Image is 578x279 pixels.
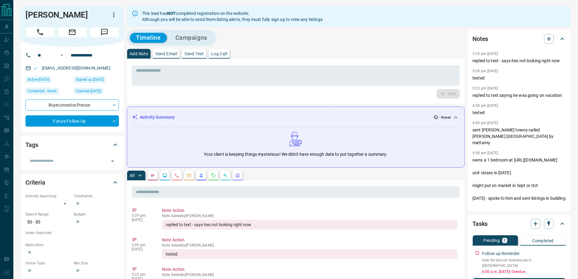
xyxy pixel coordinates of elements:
[132,243,153,247] p: 5:09 pm
[130,173,134,178] p: All
[25,212,71,217] p: Search Range:
[169,33,213,43] button: Campaigns
[472,216,566,231] div: Tasks
[58,27,87,37] span: Email
[162,237,457,243] p: Note Action
[25,27,55,37] span: Call
[74,260,119,266] p: Min Size:
[142,8,323,25] div: This lead has completed registration on the website. Although you will be able to send them listi...
[155,52,177,56] p: Send Email
[503,238,506,243] p: 1
[58,52,66,59] button: Open
[439,115,451,120] p: - Never
[132,247,153,251] p: [DATE]
[25,230,119,236] p: Areas Searched:
[482,257,566,268] p: look for pre-con townhouse in [GEOGRAPHIC_DATA]
[132,112,459,123] div: Activity Summary- Never
[162,266,457,273] p: Note Action
[28,77,49,83] span: Active [DATE]
[42,66,110,70] a: [EMAIL_ADDRESS][DOMAIN_NAME]
[25,115,119,127] div: Future Follow Up
[162,220,457,230] div: replied to text - says hes not looking right now
[162,249,457,259] div: texted
[211,173,216,178] svg: Requests
[223,173,228,178] svg: Opportunities
[162,214,457,218] p: Note Added by [PERSON_NAME]
[76,77,104,83] span: Signed up [DATE]
[28,88,57,94] span: Contacted - Never
[130,33,167,43] button: Timeline
[472,52,498,56] p: 5:29 pm [DATE]
[74,212,119,217] p: Budget:
[25,140,38,150] h2: Tags
[472,75,566,81] p: texted
[25,178,45,187] h2: Criteria
[76,88,101,94] span: Claimed [DATE]
[108,157,117,165] button: Open
[162,243,457,247] p: Note Added by [PERSON_NAME]
[483,238,500,243] p: Pending
[140,114,174,121] p: Activity Summary
[472,32,566,46] div: Notes
[472,58,566,64] p: replied to text - says hes not looking right now
[25,175,119,190] div: Criteria
[162,207,457,214] p: Note Action
[90,27,119,37] span: Message
[162,273,457,277] p: Note Added by [PERSON_NAME]
[33,66,38,70] svg: Email Valid
[74,88,119,96] div: Wed Jun 04 2025
[482,269,566,274] p: 6:00 a.m. [DATE] - Overdue
[472,86,498,90] p: 5:23 pm [DATE]
[25,99,119,111] div: Buyer , Investor , Precon
[472,92,566,99] p: replied to text saying he was going on vacation
[74,193,119,199] p: Timeframe:
[132,272,153,277] p: 5:23 pm
[472,219,488,229] h2: Tasks
[174,173,179,178] svg: Calls
[199,173,204,178] svg: Listing Alerts
[204,151,387,158] p: Your client is keeping things mysterious! We didn't have enough data to put together a summary.
[472,127,566,146] p: sent [PERSON_NAME] towns called [PERSON_NAME] [GEOGRAPHIC_DATA] by mattamy
[472,69,498,73] p: 5:09 pm [DATE]
[472,151,498,155] p: 9:58 am [DATE]
[472,34,488,44] h2: Notes
[184,52,204,56] p: Send Text
[25,193,71,199] p: Actively Searching:
[472,121,498,125] p: 4:50 pm [DATE]
[25,138,119,152] div: Tags
[74,76,119,85] div: Wed Jun 04 2025
[167,11,176,16] strong: NOT
[150,173,155,178] svg: Notes
[472,110,566,116] p: texted
[132,218,153,222] p: [DATE]
[25,217,71,227] p: $0 - $0
[25,242,119,248] p: Motivation:
[235,173,240,178] svg: Agent Actions
[211,52,227,56] p: Log Call
[25,260,71,266] p: Home Type:
[187,173,191,178] svg: Emails
[472,104,498,108] p: 4:58 pm [DATE]
[25,76,71,85] div: Wed Jun 04 2025
[25,10,100,20] h1: [PERSON_NAME]
[132,213,153,218] p: 5:29 pm
[162,173,167,178] svg: Lead Browsing Activity
[130,52,148,56] p: Add Note
[532,239,554,243] p: Completed
[482,250,520,257] p: Follow up Reminder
